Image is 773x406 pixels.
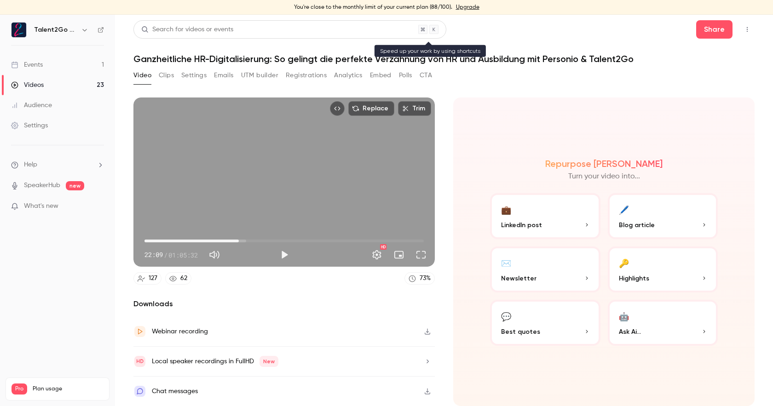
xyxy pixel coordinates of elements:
span: 01:05:32 [168,250,198,260]
div: 22:09 [144,250,198,260]
button: 🖊️Blog article [608,193,718,239]
button: Embed video [330,101,345,116]
a: 62 [165,272,191,285]
button: 💬Best quotes [490,300,600,346]
a: 127 [133,272,162,285]
h6: Talent2Go GmbH [34,25,77,34]
div: Events [11,60,43,69]
li: help-dropdown-opener [11,160,104,170]
div: Search for videos or events [141,25,233,34]
span: Plan usage [33,385,104,393]
div: Videos [11,80,44,90]
button: 🔑Highlights [608,246,718,292]
h2: Downloads [133,298,435,309]
a: 73% [404,272,435,285]
div: ✉️ [501,256,511,270]
button: Analytics [334,68,363,83]
div: Audience [11,101,52,110]
span: LinkedIn post [501,220,542,230]
span: Best quotes [501,327,540,337]
button: 🤖Ask Ai... [608,300,718,346]
span: 22:09 [144,250,163,260]
button: Emails [214,68,233,83]
button: Full screen [412,246,430,264]
span: Pro [12,383,27,395]
span: New [260,356,278,367]
div: 62 [180,274,187,283]
div: 127 [149,274,157,283]
button: 💼LinkedIn post [490,193,600,239]
div: Settings [11,121,48,130]
span: Help [24,160,37,170]
button: Play [275,246,294,264]
div: 💼 [501,202,511,217]
button: Share [696,20,733,39]
div: 🖊️ [619,202,629,217]
button: Mute [205,246,224,264]
h2: Repurpose [PERSON_NAME] [545,158,663,169]
button: CTA [420,68,432,83]
span: Newsletter [501,274,536,283]
button: UTM builder [241,68,278,83]
span: Ask Ai... [619,327,641,337]
button: Video [133,68,151,83]
button: Turn on miniplayer [390,246,408,264]
span: Blog article [619,220,655,230]
button: Embed [370,68,392,83]
button: Settings [368,246,386,264]
span: / [164,250,167,260]
button: Replace [348,101,394,116]
p: Turn your video into... [568,171,640,182]
div: Webinar recording [152,326,208,337]
button: Polls [399,68,412,83]
span: What's new [24,201,58,211]
span: Highlights [619,274,649,283]
div: Chat messages [152,386,198,397]
button: Settings [181,68,207,83]
button: Trim [398,101,431,116]
div: 🤖 [619,309,629,323]
div: HD [380,244,386,250]
button: Top Bar Actions [740,22,755,37]
button: ✉️Newsletter [490,246,600,292]
a: SpeakerHub [24,181,60,190]
button: Clips [159,68,174,83]
a: Upgrade [456,4,479,11]
h1: Ganzheitliche HR-Digitalisierung: So gelingt die perfekte Verzahnung von HR und Ausbildung mit Pe... [133,53,755,64]
div: 💬 [501,309,511,323]
span: new [66,181,84,190]
img: Talent2Go GmbH [12,23,26,37]
div: Local speaker recordings in FullHD [152,356,278,367]
div: 73 % [420,274,431,283]
button: Registrations [286,68,327,83]
div: 🔑 [619,256,629,270]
